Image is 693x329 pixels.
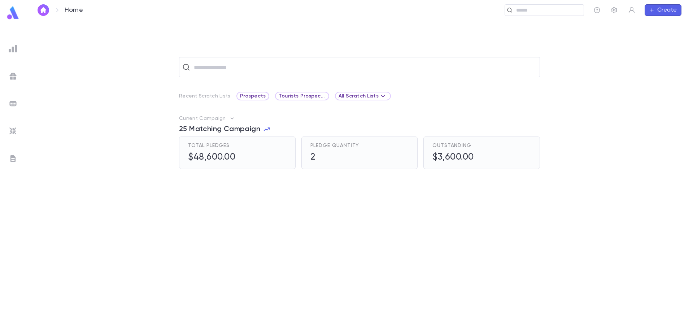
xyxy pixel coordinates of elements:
img: home_white.a664292cf8c1dea59945f0da9f25487c.svg [39,7,48,13]
div: Prospects [236,92,269,100]
span: Total Pledges [188,143,230,148]
span: Outstanding [432,143,471,148]
span: Tourists Prospects and VIP [276,93,328,99]
img: reports_grey.c525e4749d1bce6a11f5fe2a8de1b229.svg [9,44,17,53]
p: Home [65,6,83,14]
button: Create [645,4,681,16]
img: imports_grey.530a8a0e642e233f2baf0ef88e8c9fcb.svg [9,127,17,135]
img: letters_grey.7941b92b52307dd3b8a917253454ce1c.svg [9,154,17,163]
h5: $3,600.00 [432,152,474,163]
div: All Scratch Lists [335,92,391,100]
span: 25 Matching Campaign [179,125,260,134]
img: logo [6,6,20,20]
span: Prospects [237,93,269,99]
img: batches_grey.339ca447c9d9533ef1741baa751efc33.svg [9,99,17,108]
img: campaigns_grey.99e729a5f7ee94e3726e6486bddda8f1.svg [9,72,17,81]
div: Tourists Prospects and VIP [275,92,329,100]
h5: 2 [310,152,359,163]
h5: $48,600.00 [188,152,235,163]
p: Current Campaign [179,116,226,121]
div: All Scratch Lists [339,92,387,100]
p: Recent Scratch Lists [179,93,231,99]
span: Pledge Quantity [310,143,359,148]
